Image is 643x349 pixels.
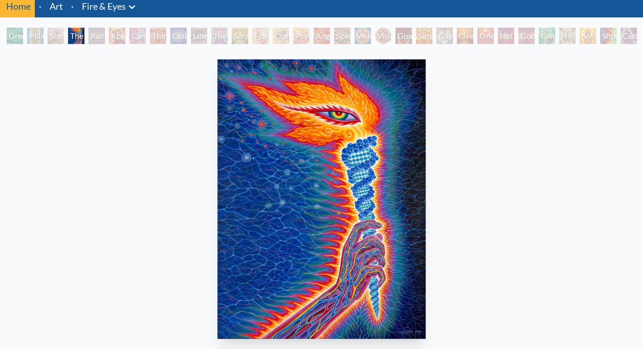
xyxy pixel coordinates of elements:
[354,28,371,44] div: Vision Crystal
[457,28,473,44] div: Oversoul
[6,1,31,12] a: Home
[518,28,535,44] div: Godself
[150,28,166,44] div: Third Eye Tears of Joy
[539,28,555,44] div: Cannafist
[620,28,637,44] div: Cuddle
[7,28,23,44] div: Green Hand
[559,28,575,44] div: Higher Vision
[395,28,412,44] div: Guardian of Infinite Vision
[68,28,84,44] div: The Torch
[48,28,64,44] div: Study for the Great Turn
[477,28,494,44] div: One
[436,28,453,44] div: Cosmic Elf
[232,28,248,44] div: Seraphic Transport Docking on the Third Eye
[580,28,596,44] div: Sol Invictus
[109,28,125,44] div: Aperture
[375,28,391,44] div: Vision Crystal Tondo
[273,28,289,44] div: Ophanic Eyelash
[88,28,105,44] div: Rainbow Eye Ripple
[314,28,330,44] div: Angel Skin
[416,28,432,44] div: Sunyata
[211,28,228,44] div: The Seer
[191,28,207,44] div: Liberation Through Seeing
[293,28,309,44] div: Psychomicrograph of a Fractal Paisley Cherub Feather Tip
[252,28,269,44] div: Fractal Eyes
[334,28,350,44] div: Spectral Lotus
[170,28,187,44] div: Collective Vision
[217,59,426,339] img: The-Torch-2019-Alex-Grey-watermarked.jpg
[600,28,616,44] div: Shpongled
[129,28,146,44] div: Cannabis Sutra
[27,28,43,44] div: Pillar of Awareness
[498,28,514,44] div: Net of Being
